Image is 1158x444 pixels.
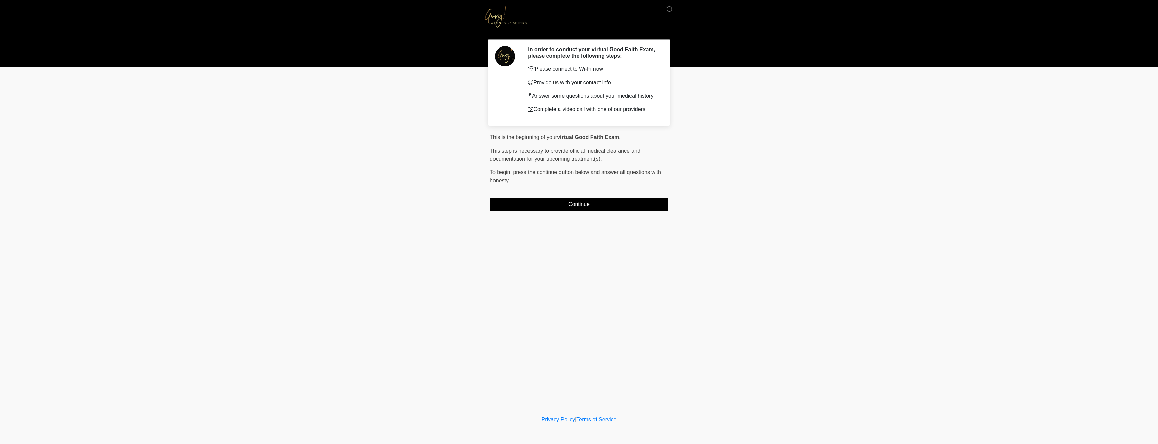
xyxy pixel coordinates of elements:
[576,417,616,422] a: Terms of Service
[528,65,658,73] p: Please connect to Wi-Fi now
[490,134,557,140] span: This is the beginning of your
[490,198,668,211] button: Continue
[619,134,620,140] span: .
[557,134,619,140] strong: virtual Good Faith Exam
[483,5,529,30] img: Gorg! Wellness & Aesthetics Logo
[528,92,658,100] p: Answer some questions about your medical history
[490,169,661,183] span: press the continue button below and answer all questions with honesty.
[528,46,658,59] h2: In order to conduct your virtual Good Faith Exam, please complete the following steps:
[528,105,658,114] p: Complete a video call with one of our providers
[575,417,576,422] a: |
[528,78,658,87] p: Provide us with your contact info
[495,46,515,66] img: Agent Avatar
[542,417,575,422] a: Privacy Policy
[490,148,640,162] span: This step is necessary to provide official medical clearance and documentation for your upcoming ...
[490,169,513,175] span: To begin,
